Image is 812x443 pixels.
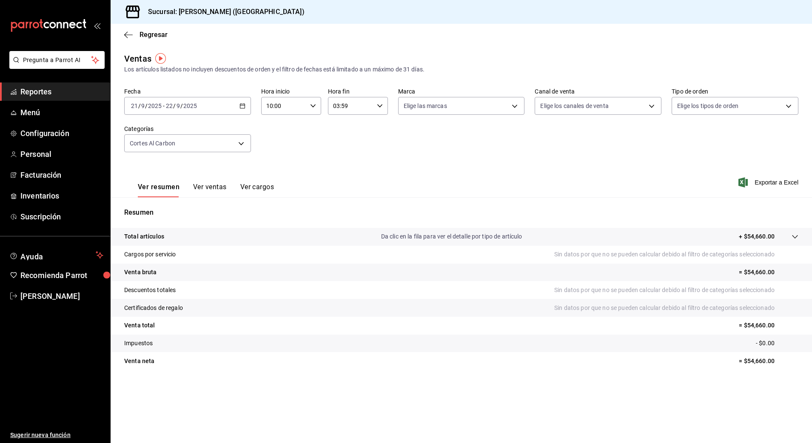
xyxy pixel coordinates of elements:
[9,51,105,69] button: Pregunta a Parrot AI
[756,339,798,348] p: - $0.00
[148,102,162,109] input: ----
[183,102,197,109] input: ----
[138,183,179,197] button: Ver resumen
[535,88,661,94] label: Canal de venta
[20,270,103,281] span: Recomienda Parrot
[130,139,175,148] span: Cortes Al Carbon
[124,357,154,366] p: Venta neta
[739,321,798,330] p: = $54,660.00
[20,169,103,181] span: Facturación
[180,102,183,109] span: /
[141,7,305,17] h3: Sucursal: [PERSON_NAME] ([GEOGRAPHIC_DATA])
[124,321,155,330] p: Venta total
[163,102,165,109] span: -
[138,183,274,197] div: navigation tabs
[739,268,798,277] p: = $54,660.00
[20,190,103,202] span: Inventarios
[261,88,321,94] label: Hora inicio
[124,339,153,348] p: Impuestos
[540,102,608,110] span: Elige los canales de venta
[145,102,148,109] span: /
[124,304,183,312] p: Certificados de regalo
[398,88,525,94] label: Marca
[10,431,103,440] span: Sugerir nueva función
[124,207,798,218] p: Resumen
[554,304,798,312] p: Sin datos por que no se pueden calcular debido al filtro de categorías seleccionado
[20,128,103,139] span: Configuración
[554,286,798,295] p: Sin datos por que no se pueden calcular debido al filtro de categorías seleccionado
[124,232,164,241] p: Total artículos
[20,211,103,222] span: Suscripción
[193,183,227,197] button: Ver ventas
[155,53,166,64] img: Tooltip marker
[165,102,173,109] input: --
[124,250,176,259] p: Cargos por servicio
[141,102,145,109] input: --
[328,88,388,94] label: Hora fin
[672,88,798,94] label: Tipo de orden
[138,102,141,109] span: /
[381,232,522,241] p: Da clic en la fila para ver el detalle por tipo de artículo
[124,65,798,74] div: Los artículos listados no incluyen descuentos de orden y el filtro de fechas está limitado a un m...
[20,148,103,160] span: Personal
[20,86,103,97] span: Reportes
[124,126,251,132] label: Categorías
[6,62,105,71] a: Pregunta a Parrot AI
[124,52,151,65] div: Ventas
[173,102,176,109] span: /
[23,56,91,65] span: Pregunta a Parrot AI
[20,250,92,260] span: Ayuda
[240,183,274,197] button: Ver cargos
[20,107,103,118] span: Menú
[739,357,798,366] p: = $54,660.00
[739,232,775,241] p: + $54,660.00
[140,31,168,39] span: Regresar
[124,88,251,94] label: Fecha
[404,102,447,110] span: Elige las marcas
[677,102,738,110] span: Elige los tipos de orden
[131,102,138,109] input: --
[176,102,180,109] input: --
[554,250,798,259] p: Sin datos por que no se pueden calcular debido al filtro de categorías seleccionado
[124,268,157,277] p: Venta bruta
[124,286,176,295] p: Descuentos totales
[94,22,100,29] button: open_drawer_menu
[20,290,103,302] span: [PERSON_NAME]
[124,31,168,39] button: Regresar
[740,177,798,187] button: Exportar a Excel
